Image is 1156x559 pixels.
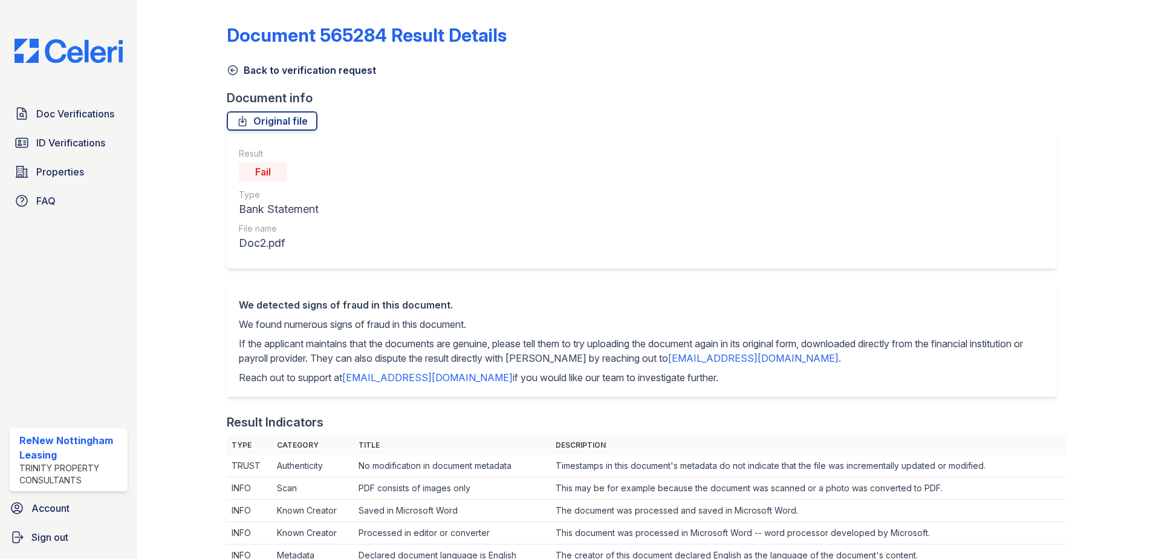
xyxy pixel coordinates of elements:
a: Document 565284 Result Details [227,24,507,46]
td: Known Creator [272,522,354,544]
td: Authenticity [272,455,354,477]
span: Doc Verifications [36,106,114,121]
td: TRUST [227,455,272,477]
a: [EMAIL_ADDRESS][DOMAIN_NAME] [668,352,839,364]
a: Original file [227,111,317,131]
span: . [839,352,841,364]
td: No modification in document metadata [354,455,550,477]
th: Title [354,436,550,455]
td: INFO [227,500,272,522]
div: Bank Statement [239,201,319,218]
a: Doc Verifications [10,102,128,126]
td: Saved in Microsoft Word [354,500,550,522]
div: Trinity Property Consultants [19,462,123,486]
div: Type [239,189,319,201]
div: ReNew Nottingham Leasing [19,433,123,462]
img: CE_Logo_Blue-a8612792a0a2168367f1c8372b55b34899dd931a85d93a1a3d3e32e68fde9ad4.png [5,39,132,63]
div: We detected signs of fraud in this document. [239,298,1045,312]
td: PDF consists of images only [354,477,550,500]
a: FAQ [10,189,128,213]
span: FAQ [36,194,56,208]
div: Result [239,148,319,160]
span: Properties [36,165,84,179]
span: ID Verifications [36,136,105,150]
div: Doc2.pdf [239,235,319,252]
span: Sign out [31,530,68,544]
a: Back to verification request [227,63,376,77]
a: Properties [10,160,128,184]
th: Description [551,436,1067,455]
a: ID Verifications [10,131,128,155]
div: Result Indicators [227,414,323,431]
td: INFO [227,477,272,500]
div: Document info [227,90,1067,106]
td: The document was processed and saved in Microsoft Word. [551,500,1067,522]
a: Sign out [5,525,132,549]
span: Account [31,501,70,515]
td: Processed in editor or converter [354,522,550,544]
td: INFO [227,522,272,544]
p: If the applicant maintains that the documents are genuine, please tell them to try uploading the ... [239,336,1045,365]
td: Scan [272,477,354,500]
td: Timestamps in this document's metadata do not indicate that the file was incrementally updated or... [551,455,1067,477]
th: Category [272,436,354,455]
p: We found numerous signs of fraud in this document. [239,317,1045,332]
td: This document was processed in Microsoft Word -- word processor developed by Microsoft. [551,522,1067,544]
th: Type [227,436,272,455]
div: File name [239,223,319,235]
a: Account [5,496,132,520]
div: Fail [239,162,287,181]
td: This may be for example because the document was scanned or a photo was converted to PDF. [551,477,1067,500]
td: Known Creator [272,500,354,522]
a: [EMAIL_ADDRESS][DOMAIN_NAME] [342,371,513,384]
p: Reach out to support at if you would like our team to investigate further. [239,370,1045,385]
